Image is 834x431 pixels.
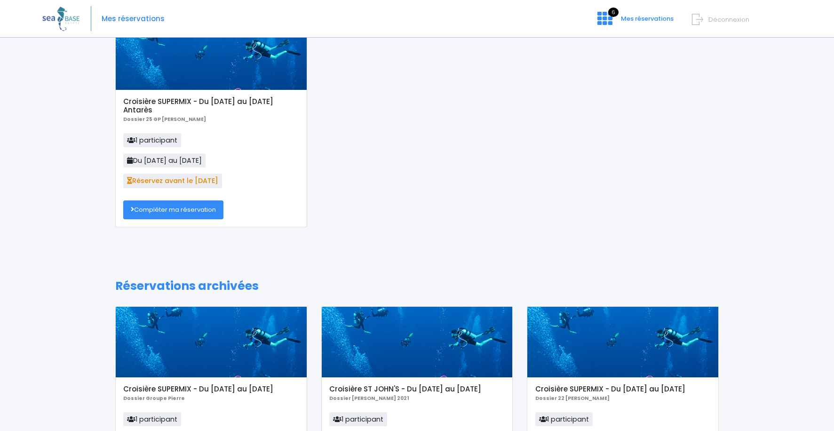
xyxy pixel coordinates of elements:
span: Du [DATE] au [DATE] [123,153,206,168]
h5: Croisière ST JOHN'S - Du [DATE] au [DATE] [329,385,505,393]
b: Dossier Groupe Pierre [123,395,185,402]
span: 1 participant [123,133,181,147]
b: Dossier [PERSON_NAME] 2021 [329,395,409,402]
h5: Croisière SUPERMIX - Du [DATE] au [DATE] Antarès [123,97,299,114]
h5: Croisière SUPERMIX - Du [DATE] au [DATE] [535,385,711,393]
b: Dossier 25 GP [PERSON_NAME] [123,116,206,123]
span: 1 participant [123,412,181,426]
h1: Réservations archivées [115,279,719,293]
span: 6 [608,8,619,17]
a: Compléter ma réservation [123,200,223,219]
span: Déconnexion [708,15,749,24]
span: Réservez avant le [DATE] [123,174,222,188]
b: Dossier 22 [PERSON_NAME] [535,395,610,402]
a: 6 Mes réservations [590,17,679,26]
span: 1 participant [535,412,593,426]
span: 1 participant [329,412,387,426]
span: Mes réservations [621,14,674,23]
h5: Croisière SUPERMIX - Du [DATE] au [DATE] [123,385,299,393]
